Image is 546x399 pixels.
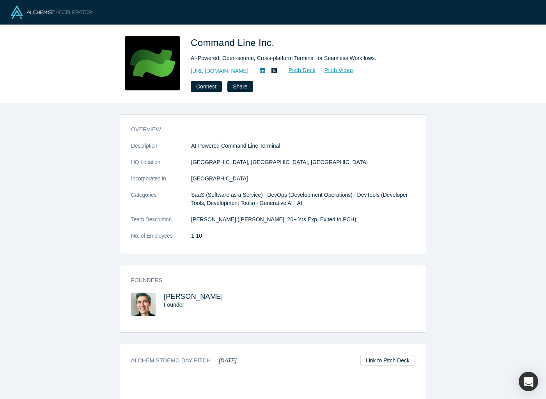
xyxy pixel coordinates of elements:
a: Pitch Deck [280,66,316,75]
dd: [GEOGRAPHIC_DATA] [191,175,415,183]
img: Command Line Inc.'s Logo [125,36,180,90]
a: Link to Pitch Deck [360,355,415,366]
button: Share [227,81,253,92]
button: Connect [191,81,222,92]
dd: 1-10 [191,232,415,240]
dt: Incorporated in [131,175,191,191]
a: [URL][DOMAIN_NAME] [191,67,248,75]
span: SaaS (Software as a Service) · DevOps (Development Operations) · DevTools (Developer Tools, Devel... [191,192,408,206]
span: Founder [164,302,184,308]
dd: [GEOGRAPHIC_DATA], [GEOGRAPHIC_DATA], [GEOGRAPHIC_DATA] [191,158,415,166]
h3: Founders [131,276,404,284]
dt: HQ Location [131,158,191,175]
a: [PERSON_NAME] [164,293,223,300]
em: [DATE] [219,357,236,364]
img: Michael Sawka's Profile Image [131,293,156,316]
dt: Categories [131,191,191,215]
h3: Alchemist Demo Day Pitch [131,357,237,365]
span: Command Line Inc. [191,37,277,48]
h3: overview [131,125,404,134]
p: AI-Powered Command Line Terminal [191,142,415,150]
dt: Team Description [131,215,191,232]
img: Alchemist Logo [11,5,92,19]
p: [PERSON_NAME] ([PERSON_NAME], 20+ Yrs Exp, Exited to PCH) [191,215,415,224]
dt: No. of Employees [131,232,191,248]
div: AI-Powered, Open-source, Cross-platform Terminal for Seamless Workflows. [191,54,409,62]
a: Pitch Video [316,66,353,75]
dt: Description [131,142,191,158]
